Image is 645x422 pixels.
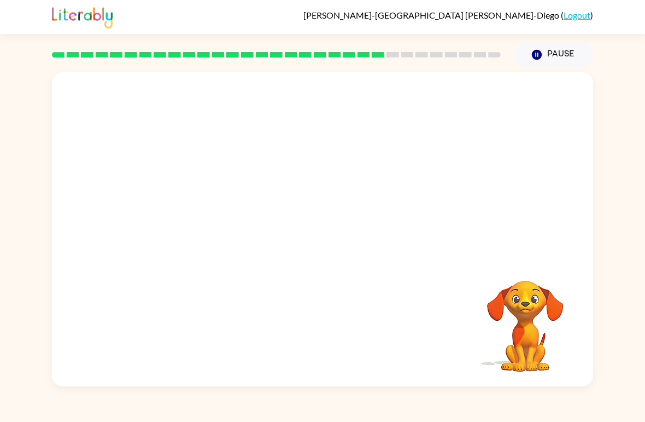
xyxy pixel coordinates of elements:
[303,10,561,20] span: [PERSON_NAME]-[GEOGRAPHIC_DATA] [PERSON_NAME]-Diego
[303,10,593,20] div: ( )
[564,10,590,20] a: Logout
[471,264,580,373] video: Your browser must support playing .mp4 files to use Literably. Please try using another browser.
[52,4,113,28] img: Literably
[514,42,593,67] button: Pause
